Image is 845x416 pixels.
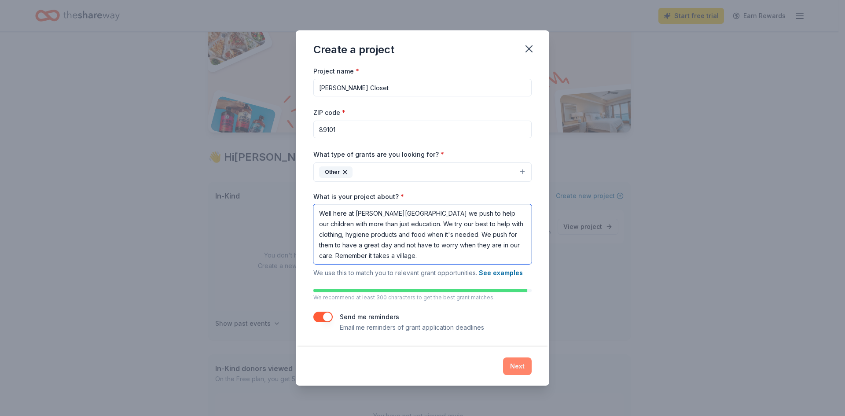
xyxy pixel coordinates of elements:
[340,322,484,333] p: Email me reminders of grant application deadlines
[313,79,532,96] input: After school program
[313,269,523,276] span: We use this to match you to relevant grant opportunities.
[479,268,523,278] button: See examples
[313,67,359,76] label: Project name
[313,43,394,57] div: Create a project
[313,192,404,201] label: What is your project about?
[313,108,345,117] label: ZIP code
[313,162,532,182] button: Other
[503,357,532,375] button: Next
[313,294,532,301] p: We recommend at least 300 characters to get the best grant matches.
[319,166,353,178] div: Other
[313,204,532,264] textarea: Well here at [PERSON_NAME][GEOGRAPHIC_DATA] we push to help our children with more than just educ...
[313,121,532,138] input: 12345 (U.S. only)
[340,313,399,320] label: Send me reminders
[313,150,444,159] label: What type of grants are you looking for?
